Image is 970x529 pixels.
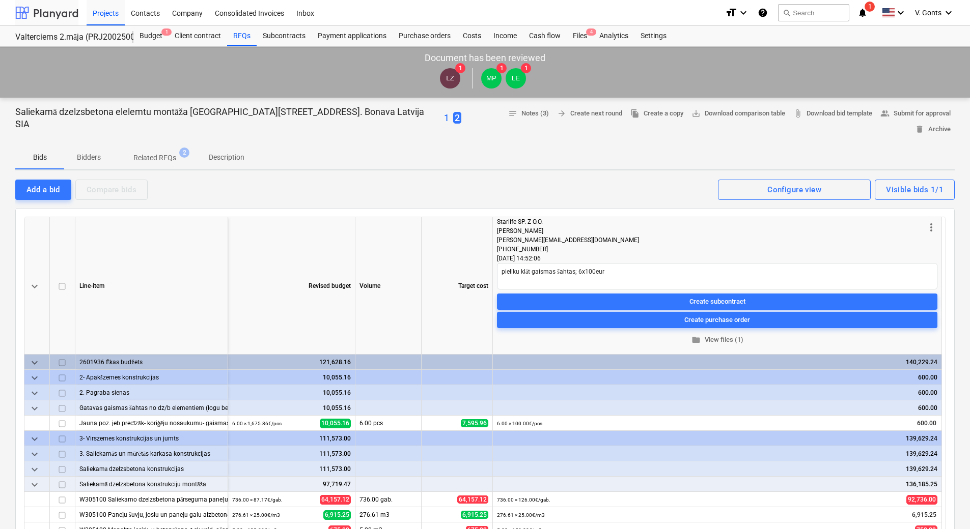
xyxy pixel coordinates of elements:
div: 10,055.16 [232,400,351,416]
div: 2. Pagraba sienas [79,385,224,400]
div: Gatavas gaismas šahtas no dz/b elementiem (logu bedres) ar pamatni no 150mm šķiembu kārtu [79,400,224,415]
div: 139,629.24 [497,461,937,477]
div: Costs [457,26,487,46]
button: Add a bid [15,180,71,200]
button: Submit for approval [876,106,955,122]
div: 136,185.25 [497,477,937,492]
span: 4 [586,28,596,36]
div: 736.00 gab. [355,492,422,507]
span: folder [691,336,701,345]
span: 6,915.25 [461,511,488,519]
button: Configure view [718,180,871,200]
div: 10,055.16 [232,370,351,385]
span: keyboard_arrow_down [29,372,41,384]
span: 1 [455,63,465,73]
span: Archive [915,124,951,135]
span: 1 [521,63,531,73]
div: Revised budget [228,217,355,355]
a: Client contract [169,26,227,46]
div: 139,629.24 [497,446,937,461]
span: 2 [453,112,461,124]
div: 600.00 [497,400,937,416]
div: Saliekamā dzelzsbetona konstrukcijas [79,461,224,476]
div: Create subcontract [689,296,745,308]
div: Visible bids 1/1 [886,183,944,196]
div: Jauna poz. jeb precīzāk- koriģēju nosaukumu- gaismas šahtas; agrāk-Ieejas nojumes pamatus skat.3.... [79,416,224,430]
a: Download comparison table [687,106,789,122]
span: keyboard_arrow_down [29,448,41,460]
p: 1 [444,112,449,124]
div: Lāsma Erharde [506,68,526,89]
a: Files4 [567,26,593,46]
div: Volume [355,217,422,355]
p: Saliekamā dzelzsbetona elelemtu montāža [GEOGRAPHIC_DATA][STREET_ADDRESS]. Bonava Latvija SIA [15,106,440,130]
p: Document has been reviewed [425,52,545,64]
a: Budget1 [133,26,169,46]
span: keyboard_arrow_down [29,479,41,491]
div: Settings [634,26,673,46]
div: 600.00 [497,370,937,385]
button: Create subcontract [497,293,937,310]
div: Saliekamā dzelzsbetona konstrukciju montāža [79,477,224,491]
span: 10,055.16 [320,419,351,428]
div: Budget [133,26,169,46]
div: [PERSON_NAME] [497,226,925,236]
span: 6,915.25 [323,510,351,520]
small: 736.00 × 126.00€ / gab. [497,497,550,503]
small: 736.00 × 87.17€ / gab. [232,497,283,503]
span: View files (1) [501,334,933,346]
p: Related RFQs [133,153,176,163]
button: View files (1) [497,332,937,348]
div: 111,573.00 [232,461,351,477]
span: Download comparison table [691,108,785,120]
span: 2 [179,148,189,158]
small: 6.00 × 1,675.86€ / pcs [232,421,282,426]
span: MP [486,74,496,82]
div: Files [567,26,593,46]
div: [DATE] 14:52:06 [497,254,937,263]
iframe: Chat Widget [919,480,970,529]
button: Create next round [553,106,626,122]
div: 111,573.00 [232,431,351,446]
div: Add a bid [26,183,60,196]
div: 3. Saliekamās un mūrētās karkasa konstrukcijas [79,446,224,461]
span: arrow_forward [557,109,566,118]
div: 121,628.16 [232,355,351,370]
div: [PHONE_NUMBER] [497,245,925,254]
a: Download bid template [789,106,876,122]
span: notes [508,109,517,118]
span: keyboard_arrow_down [29,463,41,476]
span: keyboard_arrow_down [29,402,41,415]
div: Valterciems 2.māja (PRJ2002500) - 2601936 [15,32,121,43]
span: LZ [446,74,454,82]
a: Analytics [593,26,634,46]
p: Bidders [76,152,101,163]
div: Payment applications [312,26,393,46]
div: 276.61 m3 [355,507,422,522]
span: attach_file [793,109,802,118]
div: 2- Apakšzemes konstrukcijas [79,370,224,385]
span: keyboard_arrow_down [29,387,41,399]
span: 7,595.96 [461,419,488,427]
div: RFQs [227,26,257,46]
span: keyboard_arrow_down [29,433,41,445]
div: Cash flow [523,26,567,46]
div: 111,573.00 [232,446,351,461]
small: 276.61 × 25.00€ / m3 [497,512,545,518]
a: Subcontracts [257,26,312,46]
button: 2 [453,111,461,125]
span: 1 [496,63,507,73]
a: Purchase orders [393,26,457,46]
div: 2601936 Ēkas budžets [79,355,224,369]
button: Create purchase order [497,312,937,328]
button: Visible bids 1/1 [875,180,955,200]
div: Configure view [767,183,821,196]
span: Notes (3) [508,108,549,120]
div: 6.00 pcs [355,416,422,431]
div: Create purchase order [684,314,750,326]
div: Income [487,26,523,46]
span: people_alt [880,109,890,118]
